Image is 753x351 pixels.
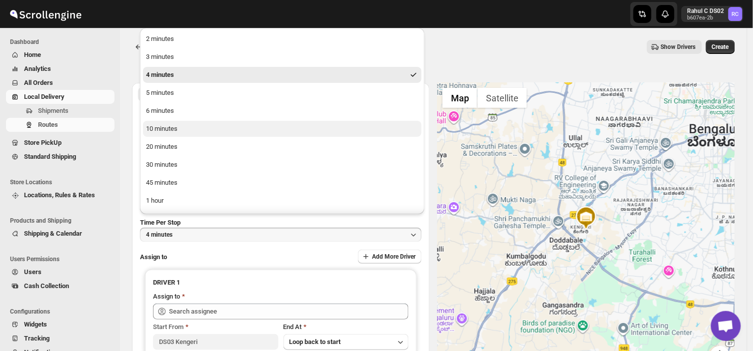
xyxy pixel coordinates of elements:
[140,253,167,261] span: Assign to
[10,255,115,263] span: Users Permissions
[6,118,114,132] button: Routes
[10,38,115,46] span: Dashboard
[143,31,421,47] button: 2 minutes
[153,323,183,331] span: Start From
[24,153,76,160] span: Standard Shipping
[10,217,115,225] span: Products and Shipping
[687,7,724,15] p: Rahul C DS02
[6,279,114,293] button: Cash Collection
[143,193,421,209] button: 1 hour
[146,231,172,239] span: 4 minutes
[283,322,408,332] div: End At
[289,338,341,346] span: Loop back to start
[38,121,58,128] span: Routes
[24,230,82,237] span: Shipping & Calendar
[146,142,177,152] div: 20 minutes
[24,65,51,72] span: Analytics
[146,214,177,224] div: 90 minutes
[146,178,177,188] div: 45 minutes
[132,40,146,54] button: Routes
[10,308,115,316] span: Configurations
[647,40,702,54] button: Show Drivers
[143,211,421,227] button: 90 minutes
[687,15,724,21] p: b607ea-2b
[358,250,421,264] button: Add More Driver
[283,334,408,350] button: Loop back to start
[24,51,41,58] span: Home
[143,85,421,101] button: 5 minutes
[6,62,114,76] button: Analytics
[728,7,742,21] span: Rahul C DS02
[732,11,739,17] text: RC
[140,228,421,242] button: 4 minutes
[6,265,114,279] button: Users
[146,106,174,116] div: 6 minutes
[24,282,69,290] span: Cash Collection
[6,227,114,241] button: Shipping & Calendar
[24,93,64,100] span: Local Delivery
[6,76,114,90] button: All Orders
[146,34,174,44] div: 2 minutes
[712,43,729,51] span: Create
[711,311,741,341] div: Open chat
[706,40,735,54] button: Create
[143,139,421,155] button: 20 minutes
[372,253,415,261] span: Add More Driver
[143,67,421,83] button: 4 minutes
[477,88,527,108] button: Show satellite imagery
[24,321,47,328] span: Widgets
[24,191,95,199] span: Locations, Rules & Rates
[24,79,53,86] span: All Orders
[6,104,114,118] button: Shipments
[442,88,477,108] button: Show street map
[10,178,115,186] span: Store Locations
[6,332,114,346] button: Tracking
[38,107,68,114] span: Shipments
[143,157,421,173] button: 30 minutes
[24,139,61,146] span: Store PickUp
[6,48,114,62] button: Home
[143,49,421,65] button: 3 minutes
[143,175,421,191] button: 45 minutes
[8,1,83,26] img: ScrollEngine
[143,103,421,119] button: 6 minutes
[146,70,174,80] div: 4 minutes
[146,196,163,206] div: 1 hour
[146,52,174,62] div: 3 minutes
[143,121,421,137] button: 10 minutes
[169,304,408,320] input: Search assignee
[661,43,696,51] span: Show Drivers
[6,188,114,202] button: Locations, Rules & Rates
[681,6,743,22] button: User menu
[146,124,177,134] div: 10 minutes
[146,160,177,170] div: 30 minutes
[138,87,280,101] button: All Route Options
[153,292,180,302] div: Assign to
[6,318,114,332] button: Widgets
[24,335,49,342] span: Tracking
[153,278,408,288] h3: DRIVER 1
[24,268,41,276] span: Users
[140,219,180,226] span: Time Per Stop
[146,88,174,98] div: 5 minutes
